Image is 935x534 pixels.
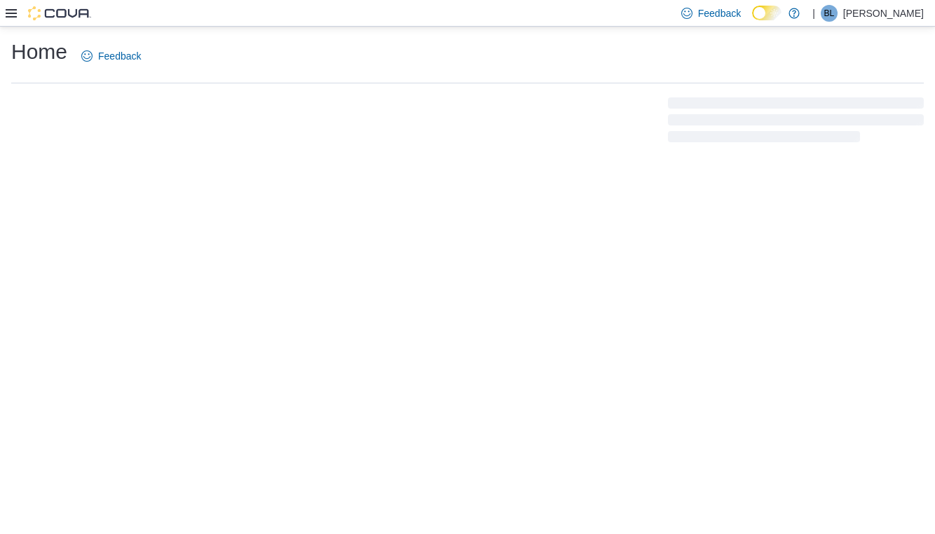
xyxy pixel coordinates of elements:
[752,20,753,21] span: Dark Mode
[821,5,838,22] div: Brandon Lee
[752,6,782,20] input: Dark Mode
[843,5,924,22] p: [PERSON_NAME]
[698,6,741,20] span: Feedback
[668,100,924,145] span: Loading
[28,6,91,20] img: Cova
[11,38,67,66] h1: Home
[824,5,835,22] span: BL
[812,5,815,22] p: |
[98,49,141,63] span: Feedback
[76,42,146,70] a: Feedback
